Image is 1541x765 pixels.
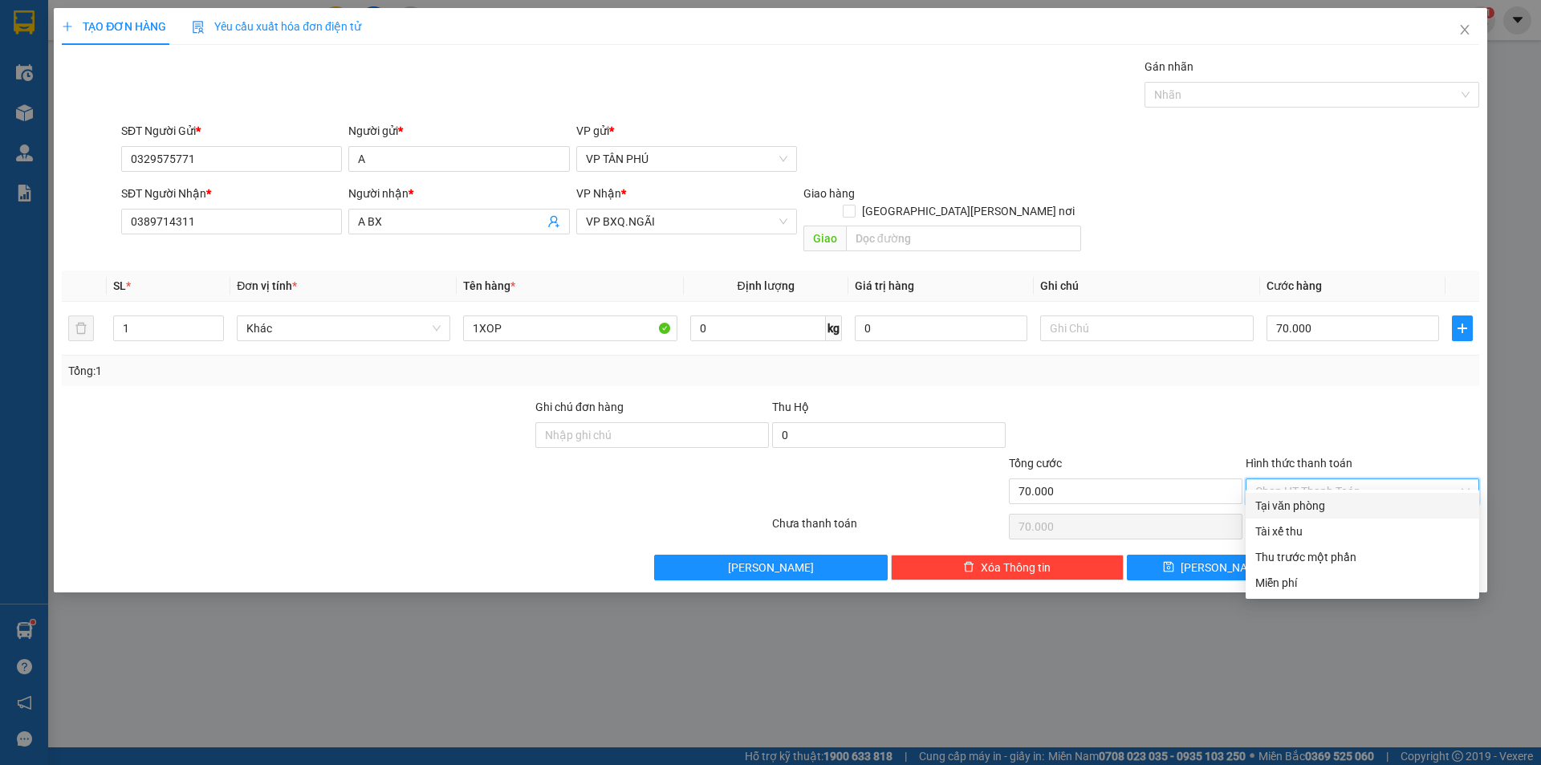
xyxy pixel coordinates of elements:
[1145,60,1193,73] label: Gán nhãn
[113,279,126,292] span: SL
[576,122,797,140] div: VP gửi
[803,226,846,251] span: Giao
[1458,23,1471,36] span: close
[772,401,809,413] span: Thu Hộ
[891,555,1124,580] button: deleteXóa Thông tin
[654,555,888,580] button: [PERSON_NAME]
[738,279,795,292] span: Định lượng
[1163,561,1174,574] span: save
[855,315,1027,341] input: 0
[586,210,787,234] span: VP BXQ.NGÃI
[1267,279,1322,292] span: Cước hàng
[535,401,624,413] label: Ghi chú đơn hàng
[1255,523,1470,540] div: Tài xế thu
[192,20,361,33] span: Yêu cầu xuất hóa đơn điện tử
[846,226,1081,251] input: Dọc đường
[586,147,787,171] span: VP TÂN PHÚ
[1034,271,1260,302] th: Ghi chú
[770,515,1007,543] div: Chưa thanh toán
[1452,315,1473,341] button: plus
[1442,8,1487,53] button: Close
[121,185,342,202] div: SĐT Người Nhận
[463,279,515,292] span: Tên hàng
[981,559,1051,576] span: Xóa Thông tin
[856,202,1081,220] span: [GEOGRAPHIC_DATA][PERSON_NAME] nơi
[192,21,205,34] img: icon
[855,279,914,292] span: Giá trị hàng
[728,559,814,576] span: [PERSON_NAME]
[1246,457,1352,470] label: Hình thức thanh toán
[348,122,569,140] div: Người gửi
[246,316,441,340] span: Khác
[547,215,560,228] span: user-add
[1009,457,1062,470] span: Tổng cước
[1127,555,1301,580] button: save[PERSON_NAME]
[68,315,94,341] button: delete
[1255,497,1470,515] div: Tại văn phòng
[463,315,677,341] input: VD: Bàn, Ghế
[826,315,842,341] span: kg
[62,20,166,33] span: TẠO ĐƠN HÀNG
[535,422,769,448] input: Ghi chú đơn hàng
[576,187,621,200] span: VP Nhận
[348,185,569,202] div: Người nhận
[1255,574,1470,592] div: Miễn phí
[963,561,974,574] span: delete
[1181,559,1267,576] span: [PERSON_NAME]
[803,187,855,200] span: Giao hàng
[1255,548,1470,566] div: Thu trước một phần
[237,279,297,292] span: Đơn vị tính
[62,21,73,32] span: plus
[1453,322,1472,335] span: plus
[68,362,595,380] div: Tổng: 1
[1040,315,1254,341] input: Ghi Chú
[121,122,342,140] div: SĐT Người Gửi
